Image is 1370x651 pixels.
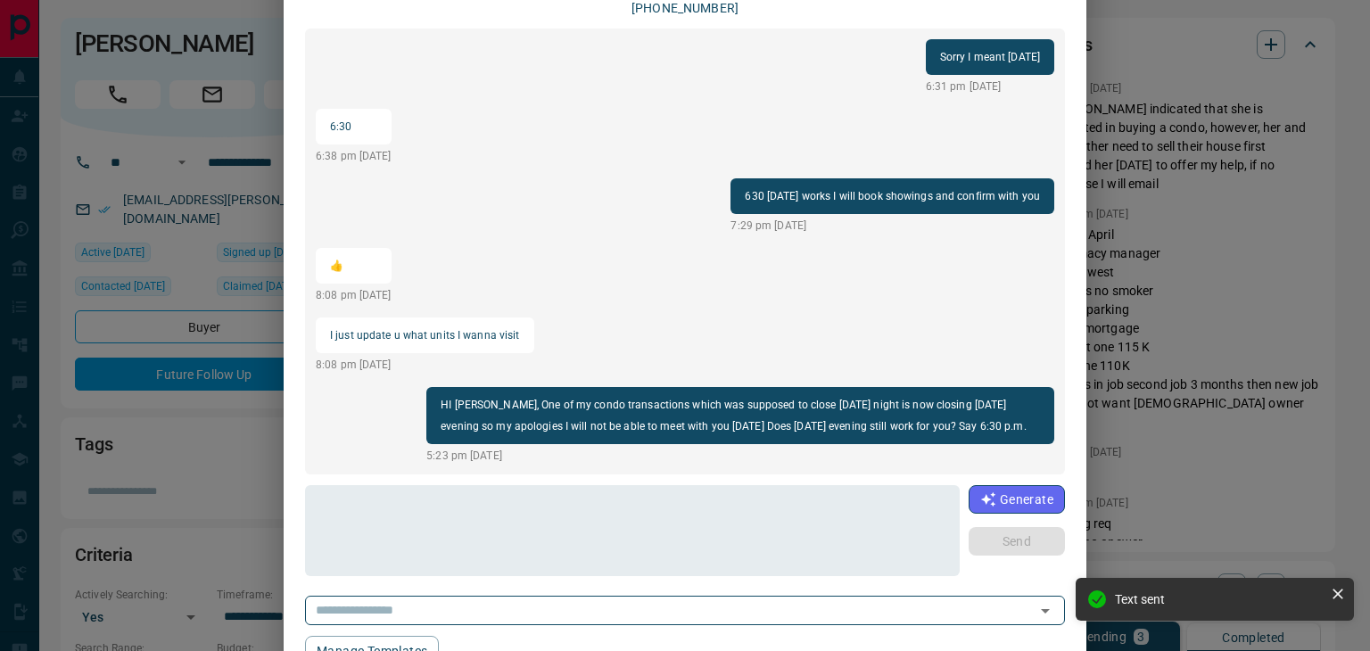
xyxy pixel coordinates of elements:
p: 6:38 pm [DATE] [316,148,392,164]
p: 6:31 pm [DATE] [926,78,1054,95]
button: Generate [969,485,1065,514]
p: 5:23 pm [DATE] [426,448,1054,464]
p: 👍 [330,255,377,276]
p: 6:30 [330,116,377,137]
p: 8:08 pm [DATE] [316,287,392,303]
p: 8:08 pm [DATE] [316,357,534,373]
p: Sorry I meant [DATE] [940,46,1040,68]
p: 7:29 pm [DATE] [730,218,1054,234]
button: Open [1033,598,1058,623]
p: I just update u what units I wanna visit [330,325,520,346]
div: Text sent [1115,592,1324,606]
p: 630 [DATE] works I will book showings and confirm with you [745,185,1040,207]
p: HI [PERSON_NAME], One of my condo transactions which was supposed to close [DATE] night is now cl... [441,394,1040,437]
